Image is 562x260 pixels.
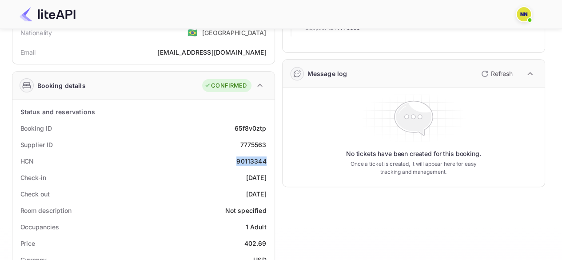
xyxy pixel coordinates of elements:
div: Not specified [225,206,267,215]
div: Supplier ID [20,140,53,149]
div: 402.69 [244,239,267,248]
div: Check out [20,189,50,199]
p: No tickets have been created for this booking. [346,149,481,158]
div: Email [20,48,36,57]
div: Status and reservations [20,107,95,116]
img: N/A N/A [517,7,531,21]
div: Message log [307,69,347,78]
div: Room description [20,206,72,215]
div: Booking ID [20,124,52,133]
span: United States [187,24,198,40]
div: [GEOGRAPHIC_DATA] [202,28,267,37]
div: [EMAIL_ADDRESS][DOMAIN_NAME] [157,48,266,57]
div: Occupancies [20,222,59,232]
div: 90113344 [236,156,266,166]
p: Once a ticket is created, it will appear here for easy tracking and management. [343,160,484,176]
button: Refresh [476,67,516,81]
div: CONFIRMED [204,81,247,90]
div: [DATE] [246,189,267,199]
div: Check-in [20,173,46,182]
img: LiteAPI Logo [20,7,76,21]
p: Refresh [491,69,513,78]
div: Booking details [37,81,86,90]
div: Price [20,239,36,248]
div: HCN [20,156,34,166]
div: Nationality [20,28,52,37]
div: 1 Adult [245,222,266,232]
div: 65f8v0ztp [235,124,266,133]
div: [DATE] [246,173,267,182]
div: 7775563 [240,140,266,149]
